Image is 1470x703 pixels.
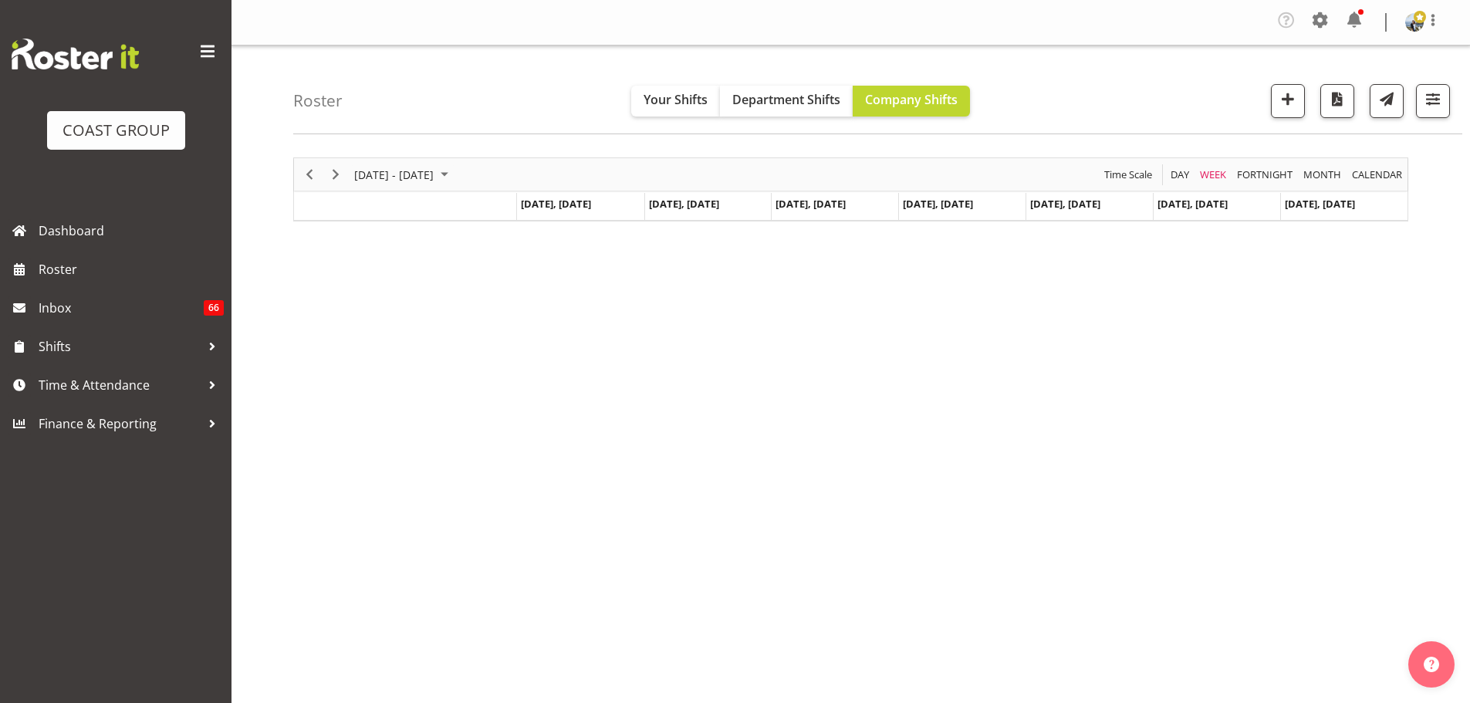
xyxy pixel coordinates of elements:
span: Time Scale [1103,165,1154,184]
button: Download a PDF of the roster according to the set date range. [1320,84,1354,118]
div: Timeline Week of September 1, 2025 [293,157,1408,221]
img: brittany-taylorf7b938a58e78977fad4baecaf99ae47c.png [1405,13,1424,32]
span: Week [1198,165,1228,184]
button: Company Shifts [853,86,970,117]
span: [DATE] - [DATE] [353,165,435,184]
div: COAST GROUP [63,119,170,142]
span: Month [1302,165,1343,184]
button: Time Scale [1102,165,1155,184]
span: Inbox [39,296,204,319]
button: Next [326,165,346,184]
img: Rosterit website logo [12,39,139,69]
button: Send a list of all shifts for the selected filtered period to all rostered employees. [1370,84,1404,118]
span: [DATE], [DATE] [903,197,973,211]
button: Month [1350,165,1405,184]
span: Shifts [39,335,201,358]
span: Time & Attendance [39,373,201,397]
span: Fortnight [1235,165,1294,184]
button: Add a new shift [1271,84,1305,118]
span: Finance & Reporting [39,412,201,435]
div: Previous [296,158,323,191]
span: 66 [204,300,224,316]
h4: Roster [293,92,343,110]
span: Company Shifts [865,91,958,108]
span: Department Shifts [732,91,840,108]
button: Previous [299,165,320,184]
span: [DATE], [DATE] [521,197,591,211]
button: Department Shifts [720,86,853,117]
button: Timeline Month [1301,165,1344,184]
span: Roster [39,258,224,281]
div: Next [323,158,349,191]
span: Dashboard [39,219,224,242]
span: calendar [1350,165,1404,184]
button: September 01 - 07, 2025 [352,165,455,184]
span: [DATE], [DATE] [649,197,719,211]
button: Timeline Week [1198,165,1229,184]
span: [DATE], [DATE] [1285,197,1355,211]
button: Filter Shifts [1416,84,1450,118]
button: Timeline Day [1168,165,1192,184]
span: [DATE], [DATE] [1030,197,1100,211]
button: Fortnight [1235,165,1296,184]
span: Your Shifts [644,91,708,108]
button: Your Shifts [631,86,720,117]
span: [DATE], [DATE] [776,197,846,211]
span: [DATE], [DATE] [1157,197,1228,211]
img: help-xxl-2.png [1424,657,1439,672]
span: Day [1169,165,1191,184]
